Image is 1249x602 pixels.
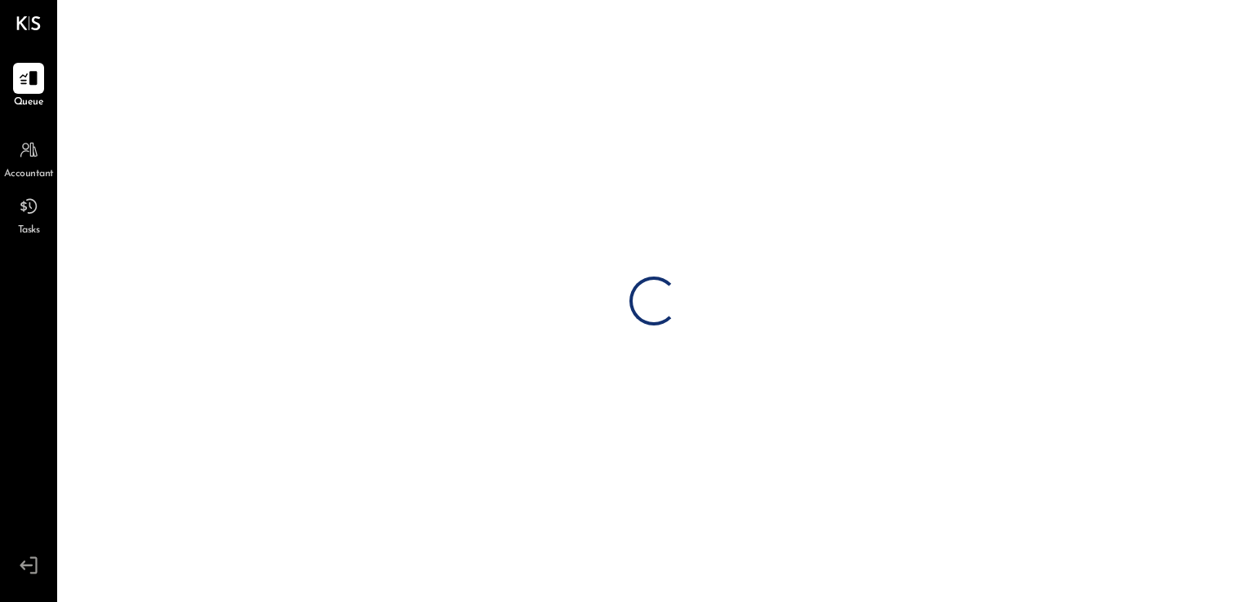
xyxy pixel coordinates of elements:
[1,191,56,238] a: Tasks
[18,224,40,238] span: Tasks
[4,167,54,182] span: Accountant
[1,135,56,182] a: Accountant
[1,63,56,110] a: Queue
[14,95,44,110] span: Queue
